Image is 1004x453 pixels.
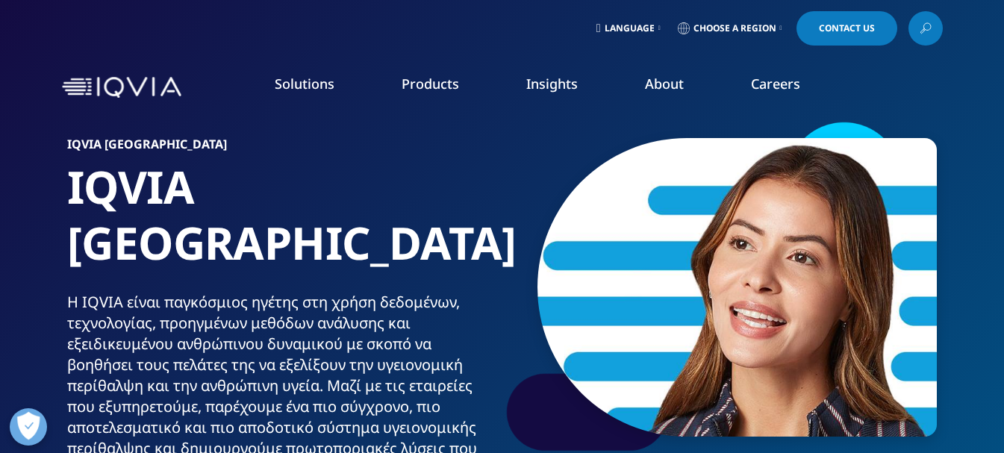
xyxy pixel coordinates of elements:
[819,24,875,33] span: Contact Us
[645,75,684,93] a: About
[67,159,496,292] h1: IQVIA [GEOGRAPHIC_DATA]
[526,75,578,93] a: Insights
[693,22,776,34] span: Choose a Region
[796,11,897,46] a: Contact Us
[187,52,943,122] nav: Primary
[402,75,459,93] a: Products
[275,75,334,93] a: Solutions
[605,22,655,34] span: Language
[67,138,496,159] h6: IQVIA ​[GEOGRAPHIC_DATA]
[537,138,937,437] img: 15_rbuportraitoption.jpg
[10,408,47,446] button: Άνοιγμα προτιμήσεων
[751,75,800,93] a: Careers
